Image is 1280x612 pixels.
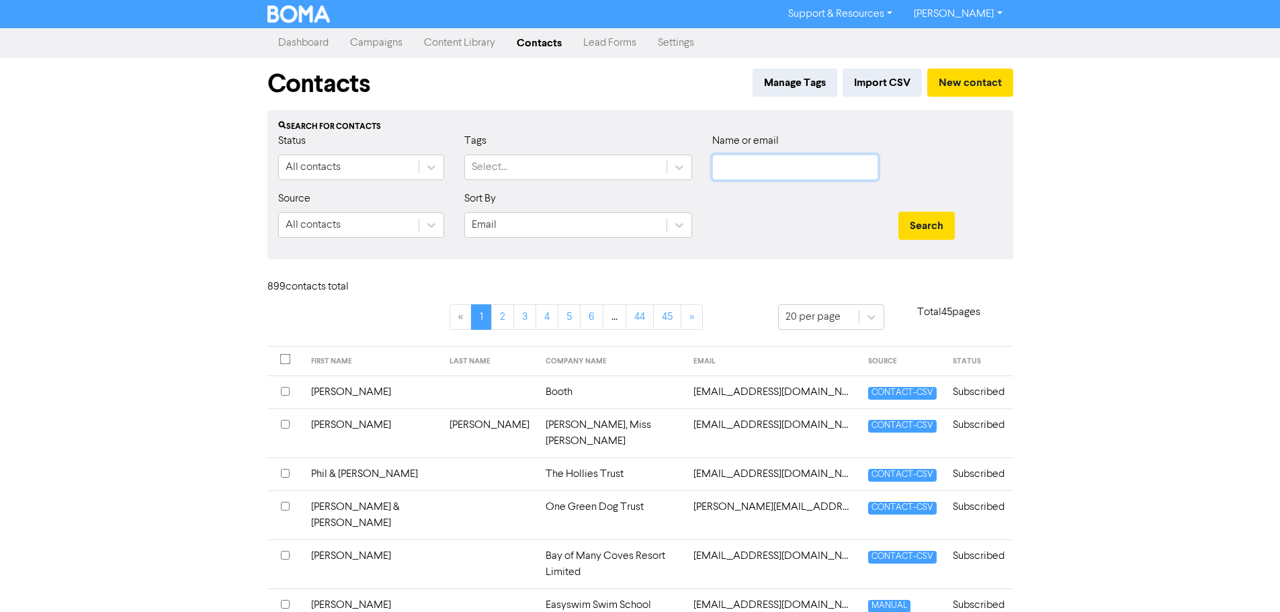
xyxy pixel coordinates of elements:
td: The Hollies Trust [538,457,685,490]
th: STATUS [945,347,1013,376]
a: Support & Resources [777,3,903,25]
p: Total 45 pages [884,304,1013,320]
div: Select... [472,159,507,175]
td: [PERSON_NAME] [303,539,442,588]
a: Page 6 [580,304,603,330]
label: Status [278,133,306,149]
td: Subscribed [945,457,1013,490]
td: Booth [538,376,685,408]
div: 20 per page [785,309,841,325]
button: Manage Tags [753,69,837,97]
td: Subscribed [945,539,1013,588]
span: CONTACT-CSV [868,420,937,433]
th: SOURCE [860,347,945,376]
span: CONTACT-CSV [868,551,937,564]
td: [PERSON_NAME] & [PERSON_NAME] [303,490,442,539]
a: [PERSON_NAME] [903,3,1013,25]
a: Content Library [413,30,506,56]
td: aadcooke@gmail.com [685,457,860,490]
a: Page 2 [491,304,514,330]
a: Page 45 [653,304,681,330]
td: [PERSON_NAME] [303,408,442,457]
td: Subscribed [945,376,1013,408]
a: Page 3 [513,304,536,330]
button: Import CSV [843,69,922,97]
a: Page 1 is your current page [471,304,492,330]
a: Campaigns [339,30,413,56]
div: All contacts [286,159,341,175]
h6: 899 contact s total [267,281,375,294]
a: Dashboard [267,30,339,56]
td: [PERSON_NAME], Miss [PERSON_NAME] [538,408,685,457]
img: BOMA Logo [267,5,331,23]
h1: Contacts [267,69,370,99]
th: COMPANY NAME [538,347,685,376]
td: accounts@bayofmanycoves.co.nz [685,539,860,588]
td: [PERSON_NAME] [441,408,538,457]
td: Subscribed [945,408,1013,457]
td: Bay of Many Coves Resort Limited [538,539,685,588]
div: All contacts [286,217,341,233]
a: Page 5 [558,304,581,330]
td: 29banstead@gmail.com [685,408,860,457]
label: Source [278,191,310,207]
td: [PERSON_NAME] [303,376,442,408]
td: Subscribed [945,490,1013,539]
span: CONTACT-CSV [868,502,937,515]
th: EMAIL [685,347,860,376]
a: Page 44 [626,304,654,330]
a: Lead Forms [572,30,647,56]
button: Search [898,212,955,240]
label: Name or email [712,133,779,149]
label: Sort By [464,191,496,207]
label: Tags [464,133,486,149]
span: CONTACT-CSV [868,469,937,482]
a: Page 4 [536,304,558,330]
div: Email [472,217,497,233]
div: Search for contacts [278,121,1002,133]
td: Phil & [PERSON_NAME] [303,457,442,490]
th: LAST NAME [441,347,538,376]
td: 1410catz@gmail.com [685,376,860,408]
td: One Green Dog Trust [538,490,685,539]
a: » [681,304,703,330]
th: FIRST NAME [303,347,442,376]
td: aaron.dan.c@gmail.com [685,490,860,539]
a: Settings [647,30,705,56]
span: CONTACT-CSV [868,387,937,400]
button: New contact [927,69,1013,97]
iframe: Chat Widget [1213,548,1280,612]
a: Contacts [506,30,572,56]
